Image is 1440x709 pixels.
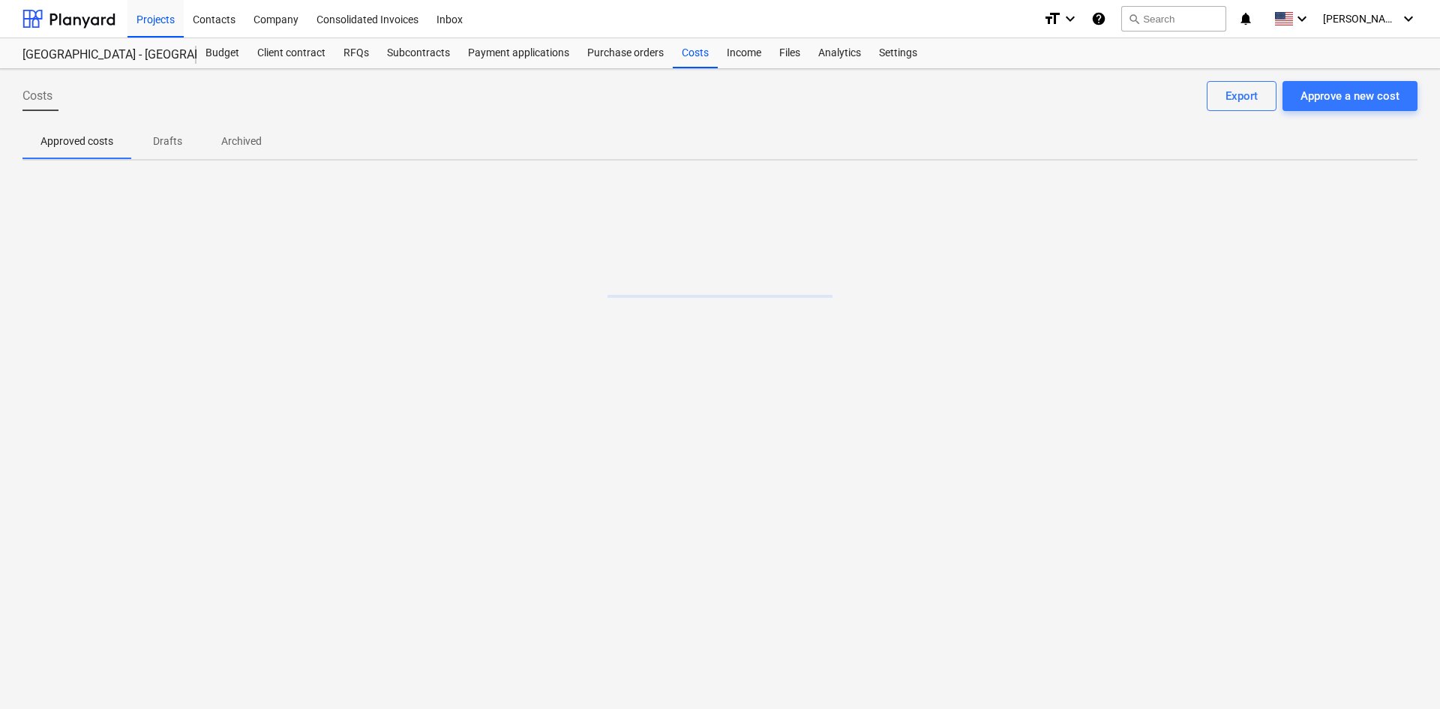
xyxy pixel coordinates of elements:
button: Export [1207,81,1276,111]
p: Drafts [149,134,185,149]
span: [PERSON_NAME] [1323,13,1398,25]
span: Costs [22,87,52,105]
p: Approved costs [40,134,113,149]
i: keyboard_arrow_down [1061,10,1079,28]
i: Knowledge base [1091,10,1106,28]
div: Approve a new cost [1300,86,1399,106]
a: Payment applications [459,38,578,68]
a: Purchase orders [578,38,673,68]
a: Settings [870,38,926,68]
div: [GEOGRAPHIC_DATA] - [GEOGRAPHIC_DATA] [22,47,178,63]
iframe: Chat Widget [1365,637,1440,709]
a: Files [770,38,809,68]
button: Search [1121,6,1226,32]
i: format_size [1043,10,1061,28]
a: Subcontracts [378,38,459,68]
a: Budget [196,38,248,68]
i: notifications [1238,10,1253,28]
i: keyboard_arrow_down [1399,10,1417,28]
a: Income [718,38,770,68]
p: Archived [221,134,262,149]
a: Analytics [809,38,870,68]
div: Export [1225,86,1258,106]
a: Costs [673,38,718,68]
span: search [1128,13,1140,25]
button: Approve a new cost [1282,81,1417,111]
a: RFQs [334,38,378,68]
a: Client contract [248,38,334,68]
i: keyboard_arrow_down [1293,10,1311,28]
